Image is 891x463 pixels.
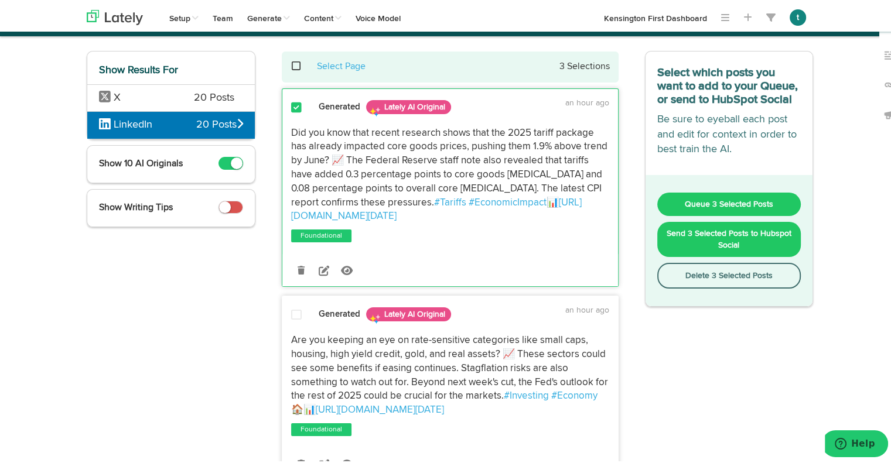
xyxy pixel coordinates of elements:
[114,90,121,101] span: X
[547,196,559,205] span: 📊
[99,157,183,166] span: Show 10 AI Originals
[114,117,152,128] span: LinkedIn
[559,60,610,69] small: 3 Selections
[504,389,549,399] a: #Investing
[469,196,547,205] a: #EconomicImpact
[565,304,609,312] time: an hour ago
[196,115,243,131] span: 20 Posts
[366,98,451,112] span: Lately AI Original
[194,88,234,104] span: 20 Posts
[316,403,444,413] a: [URL][DOMAIN_NAME][DATE]
[99,201,173,210] span: Show Writing Tips
[657,61,801,104] h3: Select which posts you want to add to your Queue, or send to HubSpot Social
[657,190,801,214] button: Queue 3 Selected Posts
[366,305,451,319] span: Lately AI Original
[667,227,791,247] span: Send 3 Selected Posts to Hubspot Social
[657,110,801,155] p: Be sure to eyeball each post and edit for context in order to best train the AI.
[657,220,801,255] button: Send 3 Selected Posts to Hubspot Social
[298,421,344,433] a: Foundational
[369,311,381,323] img: sparkles.png
[291,333,610,399] span: Are you keeping an eye on rate-sensitive categories like small caps, housing, high yield credit, ...
[657,260,801,286] button: Delete 3 Selected Posts
[319,100,360,109] strong: Generated
[551,389,598,399] a: #Economy
[87,8,143,23] img: logo_lately_bg_light.svg
[825,428,888,457] iframe: Opens a widget where you can find more information
[291,126,610,205] span: Did you know that recent research shows that the 2025 tariff package has already impacted core go...
[319,307,360,316] strong: Generated
[99,63,178,73] span: Show Results For
[291,403,316,413] span: 🏠📊
[298,228,344,239] a: Foundational
[434,196,466,205] a: #Tariffs
[790,7,806,23] button: t
[565,97,609,105] time: an hour ago
[369,104,381,115] img: sparkles.png
[685,198,773,206] span: Queue 3 Selected Posts
[317,60,366,69] a: Select Page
